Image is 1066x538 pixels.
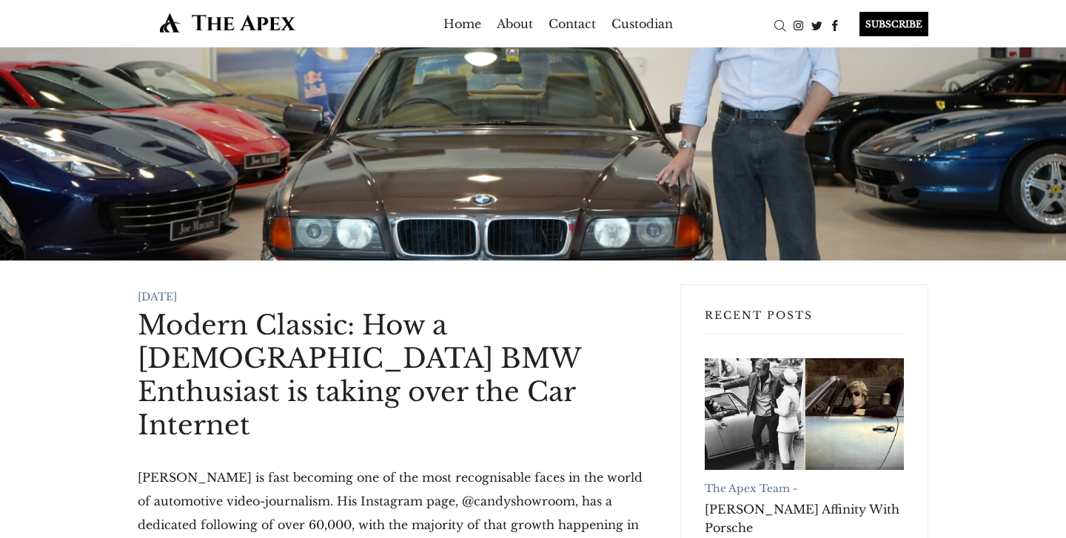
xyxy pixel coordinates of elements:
[705,482,797,495] a: The Apex Team -
[705,309,904,334] h3: Recent Posts
[138,309,657,442] h1: Modern Classic: How a [DEMOGRAPHIC_DATA] BMW Enthusiast is taking over the Car Internet
[859,12,928,36] div: SUBSCRIBE
[771,17,789,32] a: Search
[497,12,533,36] a: About
[549,12,596,36] a: Contact
[705,358,904,470] a: Robert Redford's Affinity With Porsche
[789,17,808,32] a: Instagram
[705,500,904,537] a: [PERSON_NAME] Affinity With Porsche
[138,290,177,303] time: [DATE]
[611,12,673,36] a: Custodian
[138,12,318,33] img: The Apex by Custodian
[845,12,928,36] a: SUBSCRIBE
[826,17,845,32] a: Facebook
[808,17,826,32] a: Twitter
[443,12,481,36] a: Home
